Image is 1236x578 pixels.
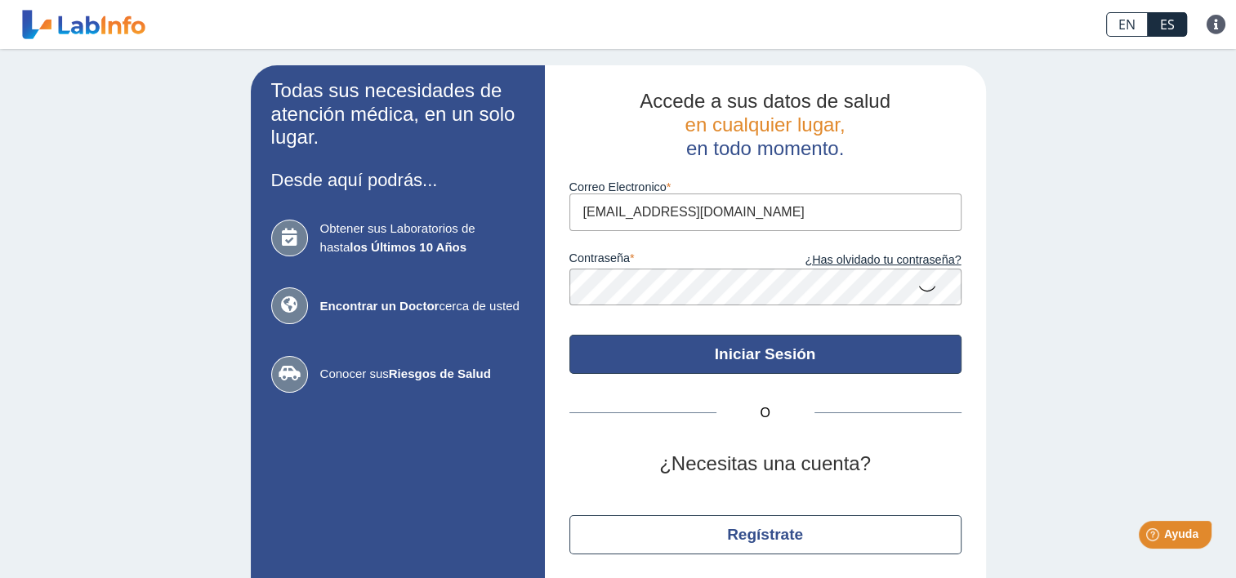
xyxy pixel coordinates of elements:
[569,515,962,554] button: Regístrate
[569,335,962,374] button: Iniciar Sesión
[320,297,524,316] span: cerca de usted
[640,90,890,112] span: Accede a sus datos de salud
[389,367,491,380] b: Riesgos de Salud
[569,452,962,476] h2: ¿Necesitas una cuenta?
[765,251,962,269] a: ¿Has olvidado tu contraseña?
[569,251,765,269] label: contraseña
[685,113,845,136] span: en cualquier lugar,
[1106,12,1148,37] a: EN
[1091,514,1218,560] iframe: Help widget launcher
[271,170,524,190] h3: Desde aquí podrás...
[271,79,524,149] h2: Todas sus necesidades de atención médica, en un solo lugar.
[686,137,844,159] span: en todo momento.
[569,180,962,193] label: Correo Electronico
[320,220,524,256] span: Obtener sus Laboratorios de hasta
[320,299,440,313] b: Encontrar un Doctor
[320,365,524,384] span: Conocer sus
[350,240,466,254] b: los Últimos 10 Años
[716,403,814,423] span: O
[1148,12,1187,37] a: ES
